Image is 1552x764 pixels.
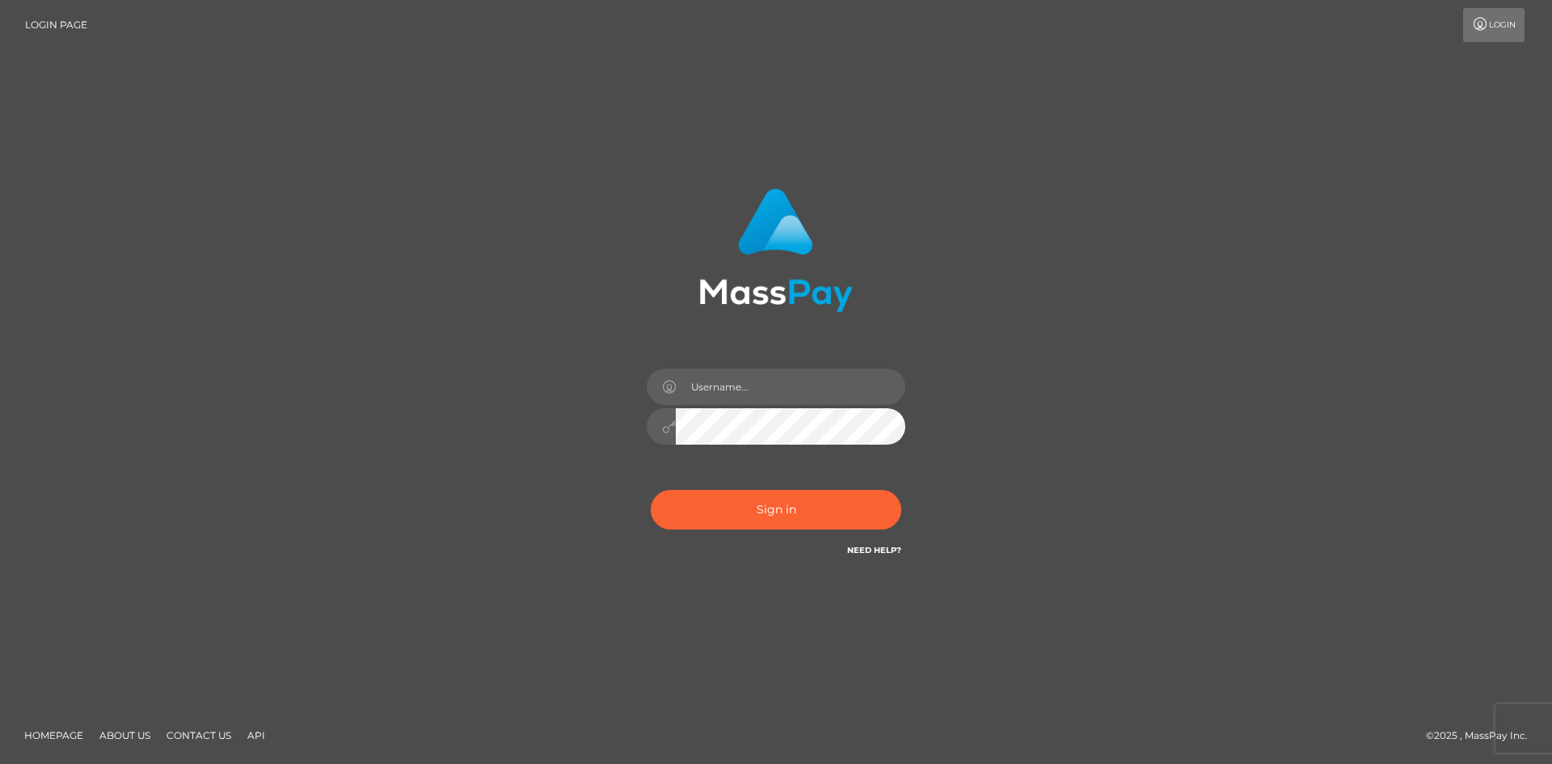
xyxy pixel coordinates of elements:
div: © 2025 , MassPay Inc. [1426,727,1540,745]
a: Need Help? [847,545,901,555]
a: About Us [93,723,157,748]
button: Sign in [651,490,901,530]
img: MassPay Login [699,188,853,312]
input: Username... [676,369,905,405]
a: API [241,723,272,748]
a: Login Page [25,8,87,42]
a: Homepage [18,723,90,748]
a: Login [1463,8,1525,42]
a: Contact Us [160,723,238,748]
